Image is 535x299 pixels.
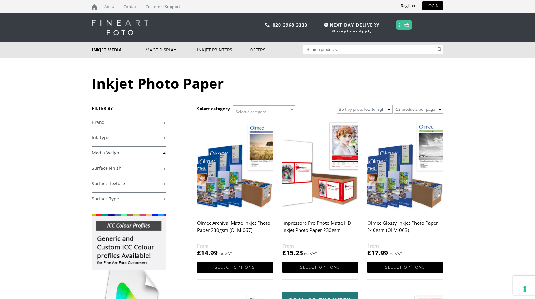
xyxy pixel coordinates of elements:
img: time.svg [324,23,328,27]
h3: Select category [197,106,230,112]
span: £ [367,248,371,257]
a: + [92,135,166,141]
h2: Impressora Pro Photo Matte HD Inkjet Photo Paper 230gsm [282,217,358,242]
img: phone.svg [265,23,270,27]
a: Register [396,1,420,10]
a: Select options for “Olmec Archival Matte Inkjet Photo Paper 230gsm (OLM-067)” [197,262,273,273]
a: 2 [398,20,401,29]
h2: Olmec Glossy Inkjet Photo Paper 240gsm (OLM-063) [367,217,443,242]
h1: Inkjet Photo Paper [92,74,443,93]
bdi: 14.99 [197,248,218,257]
img: logo-white.svg [92,20,148,35]
a: Olmec Archival Matte Inkjet Photo Paper 230gsm (OLM-067) £14.99 [197,119,273,257]
a: Impressora Pro Photo Matte HD Inkjet Photo Paper 230gsm £15.23 [282,119,358,257]
a: + [92,181,166,187]
input: Search products… [303,45,436,54]
a: LOGIN [422,1,443,10]
a: Offers [250,42,303,58]
h4: Surface Finish [92,162,166,174]
a: Inkjet Media [92,42,145,58]
a: + [92,196,166,202]
bdi: 17.99 [367,248,388,257]
h3: FILTER BY [92,105,166,111]
h4: Surface Type [92,192,166,205]
img: Impressora Pro Photo Matte HD Inkjet Photo Paper 230gsm [282,119,358,213]
span: Select a category [236,109,266,115]
img: basket.svg [404,23,409,27]
a: Inkjet Printers [197,42,250,58]
a: Exceptions Apply [334,28,372,34]
h2: Olmec Archival Matte Inkjet Photo Paper 230gsm (OLM-067) [197,217,273,242]
a: + [92,120,166,125]
bdi: 15.23 [282,248,303,257]
span: NEXT DAY DELIVERY [323,21,379,28]
a: 020 3968 3333 [273,22,308,28]
a: + [92,165,166,171]
button: Your consent preferences for tracking technologies [519,283,530,294]
a: Image Display [144,42,197,58]
h4: Ink Type [92,131,166,144]
h4: Surface Texture [92,177,166,189]
img: Olmec Glossy Inkjet Photo Paper 240gsm (OLM-063) [367,119,443,213]
button: Search [436,45,443,54]
a: Select options for “Impressora Pro Photo Matte HD Inkjet Photo Paper 230gsm” [282,262,358,273]
select: Shop order [337,105,393,114]
img: Olmec Archival Matte Inkjet Photo Paper 230gsm (OLM-067) [197,119,273,213]
h4: Brand [92,116,166,128]
h4: Media Weight [92,146,166,159]
a: Select options for “Olmec Glossy Inkjet Photo Paper 240gsm (OLM-063)” [367,262,443,273]
span: £ [197,248,201,257]
a: + [92,150,166,156]
span: £ [282,248,286,257]
a: Olmec Glossy Inkjet Photo Paper 240gsm (OLM-063) £17.99 [367,119,443,257]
